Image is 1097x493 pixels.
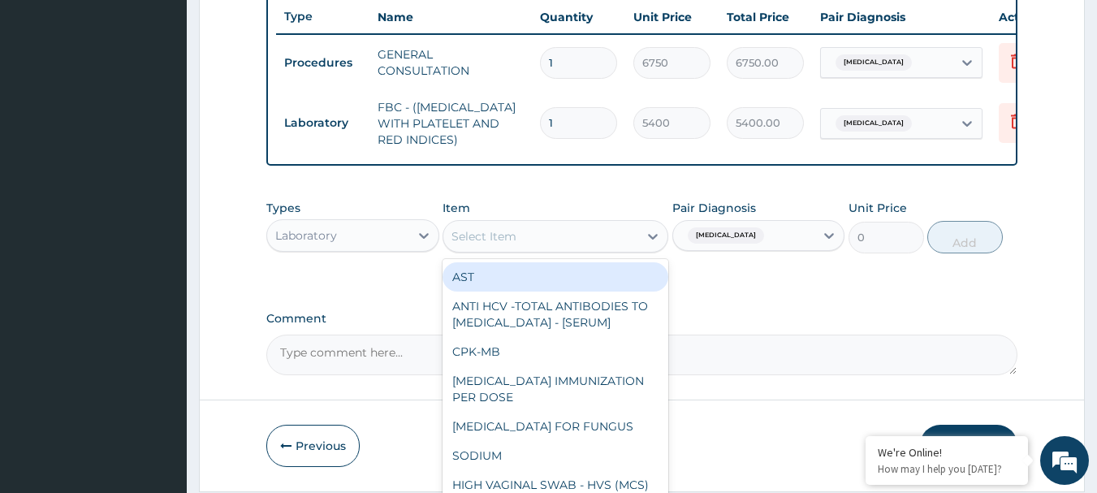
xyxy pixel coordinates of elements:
div: We're Online! [878,445,1016,460]
span: [MEDICAL_DATA] [836,115,912,132]
div: Chat with us now [84,91,273,112]
span: We're online! [94,145,224,309]
div: [MEDICAL_DATA] IMMUNIZATION PER DOSE [443,366,668,412]
th: Actions [991,1,1072,33]
label: Comment [266,312,1018,326]
label: Item [443,200,470,216]
img: d_794563401_company_1708531726252_794563401 [30,81,66,122]
div: Select Item [451,228,516,244]
p: How may I help you today? [878,462,1016,476]
label: Unit Price [849,200,907,216]
td: GENERAL CONSULTATION [369,38,532,87]
td: Laboratory [276,108,369,138]
button: Add [927,221,1003,253]
div: AST [443,262,668,292]
th: Name [369,1,532,33]
td: Procedures [276,48,369,78]
div: Laboratory [275,227,337,244]
textarea: Type your message and hit 'Enter' [8,324,309,381]
td: FBC - ([MEDICAL_DATA] WITH PLATELET AND RED INDICES) [369,91,532,156]
div: CPK-MB [443,337,668,366]
th: Unit Price [625,1,719,33]
div: Minimize live chat window [266,8,305,47]
label: Types [266,201,300,215]
div: ANTI HCV -TOTAL ANTIBODIES TO [MEDICAL_DATA] - [SERUM] [443,292,668,337]
th: Pair Diagnosis [812,1,991,33]
label: Pair Diagnosis [672,200,756,216]
th: Quantity [532,1,625,33]
span: [MEDICAL_DATA] [688,227,764,244]
button: Submit [920,425,1017,467]
th: Type [276,2,369,32]
div: [MEDICAL_DATA] FOR FUNGUS [443,412,668,441]
th: Total Price [719,1,812,33]
span: [MEDICAL_DATA] [836,54,912,71]
button: Previous [266,425,360,467]
div: SODIUM [443,441,668,470]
